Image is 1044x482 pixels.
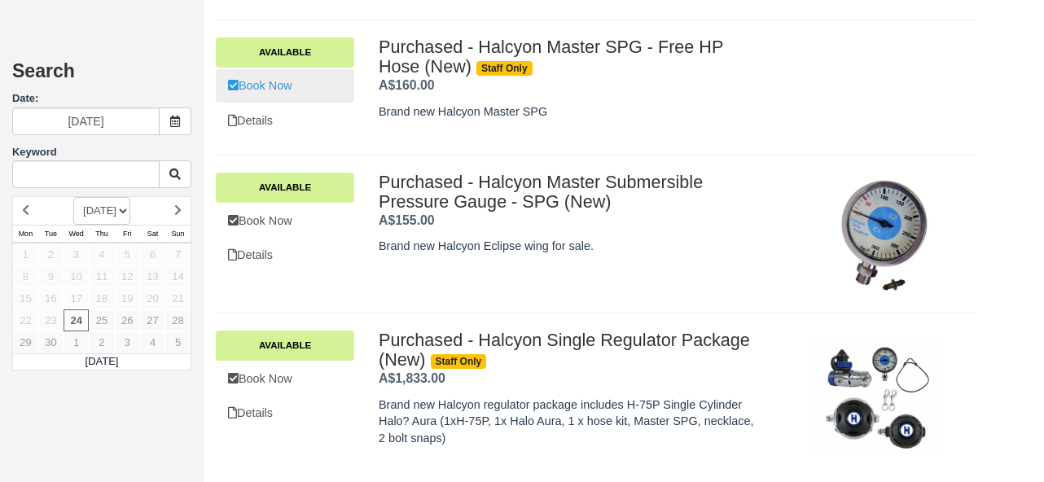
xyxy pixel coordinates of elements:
[140,309,165,331] a: 27
[216,204,354,238] a: Book Now
[165,243,191,265] a: 7
[115,287,140,309] a: 19
[216,362,354,396] a: Book Now
[379,173,754,212] h2: Purchased - Halcyon Master Submersible Pressure Gauge - SPG (New)
[379,371,445,385] strong: Price: A$1,833
[89,243,114,265] a: 4
[64,331,89,353] a: 1
[827,173,941,295] img: M378-1
[64,265,89,287] a: 10
[13,287,38,309] a: 15
[140,243,165,265] a: 6
[165,265,191,287] a: 14
[38,243,64,265] a: 2
[13,225,38,243] th: Mon
[379,37,754,77] h2: Purchased - Halcyon Master SPG - Free HP Hose (New)
[13,353,191,370] td: [DATE]
[379,397,754,463] p: Brand new Halcyon regulator package includes H-75P Single Cylinder Halo? Aura (1xH-75P, 1x Halo A...
[431,354,487,369] span: Staff Only
[165,331,191,353] a: 5
[115,331,140,353] a: 3
[12,61,191,91] h2: Search
[379,103,754,120] p: Brand new Halcyon Master SPG
[140,265,165,287] a: 13
[140,225,165,243] th: Sat
[64,243,89,265] a: 3
[140,331,165,353] a: 4
[165,309,191,331] a: 28
[38,331,64,353] a: 30
[165,287,191,309] a: 21
[64,287,89,309] a: 17
[13,331,38,353] a: 29
[476,61,533,76] span: Staff Only
[89,225,114,243] th: Thu
[216,69,354,103] a: Book Now
[379,78,435,92] strong: Price: A$160
[216,397,354,430] a: Details
[13,309,38,331] a: 22
[379,331,754,370] h2: Purchased - Halcyon Single Regulator Package (New)
[140,287,165,309] a: 20
[89,331,114,353] a: 2
[379,238,754,255] p: Brand new Halcyon Eclipse wing for sale.
[115,265,140,287] a: 12
[12,146,57,158] label: Keyword
[813,331,941,453] img: M430-5
[64,309,89,331] a: 24
[216,173,354,202] a: Available
[115,243,140,265] a: 5
[13,243,38,265] a: 1
[89,287,114,309] a: 18
[115,309,140,331] a: 26
[38,287,64,309] a: 16
[38,265,64,287] a: 9
[13,265,38,287] a: 8
[216,239,354,272] a: Details
[379,213,435,227] strong: Price: A$155
[64,225,89,243] th: Wed
[89,265,114,287] a: 11
[216,331,354,360] a: Available
[216,104,354,138] a: Details
[115,225,140,243] th: Fri
[12,91,191,107] label: Date:
[216,37,354,67] a: Available
[38,309,64,331] a: 23
[38,225,64,243] th: Tue
[159,160,191,188] button: Keyword Search
[165,225,191,243] th: Sun
[89,309,114,331] a: 25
